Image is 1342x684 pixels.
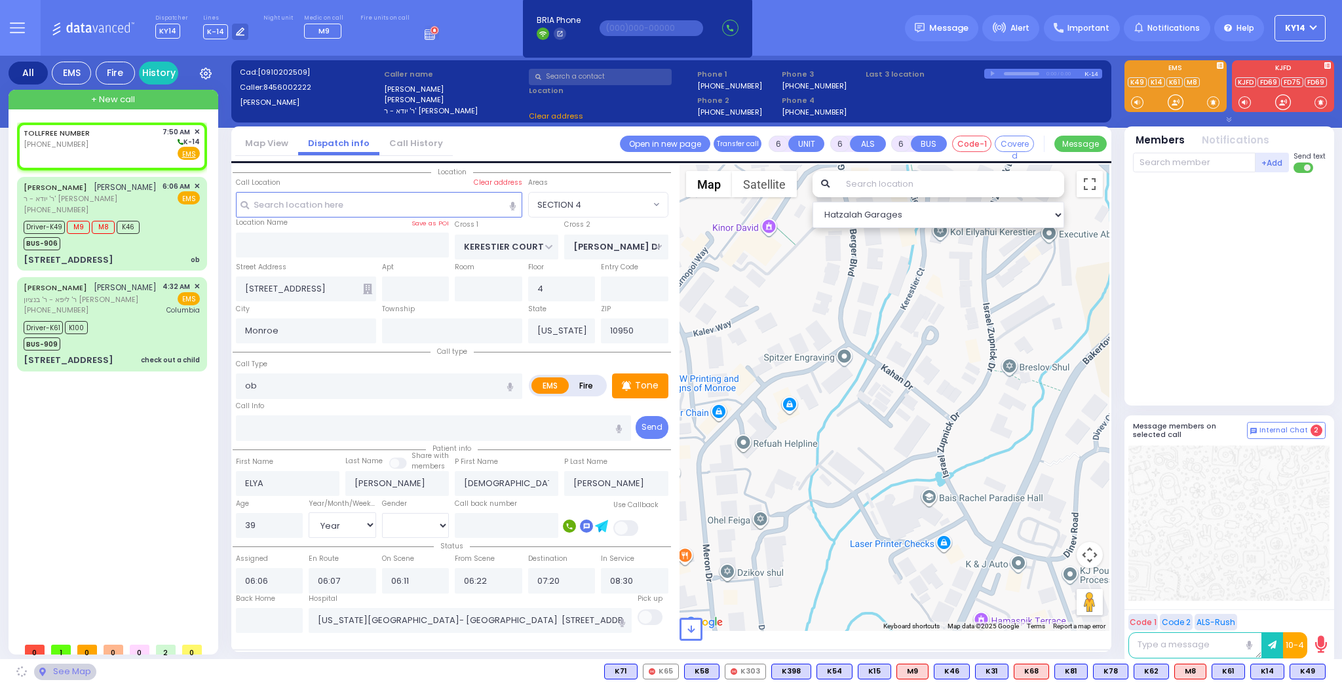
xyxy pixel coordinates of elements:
[236,304,250,314] label: City
[236,262,286,273] label: Street Address
[263,82,311,92] span: 8456002222
[34,664,96,680] div: See map
[1077,171,1103,197] button: Toggle fullscreen view
[65,321,88,334] span: K100
[858,664,891,679] div: BLS
[25,645,45,655] span: 0
[52,20,139,36] img: Logo
[455,219,478,230] label: Cross 1
[1184,77,1200,87] a: M8
[529,111,583,121] span: Clear address
[1010,22,1029,34] span: Alert
[163,127,190,137] span: 7:50 AM
[1285,22,1305,34] span: KY14
[975,664,1008,679] div: BLS
[952,136,991,152] button: Code-1
[155,24,180,39] span: KY14
[309,594,337,604] label: Hospital
[182,645,202,655] span: 0
[1147,22,1200,34] span: Notifications
[782,107,847,117] label: [PHONE_NUMBER]
[156,645,176,655] span: 2
[1275,15,1326,41] button: KY14
[788,136,824,152] button: UNIT
[155,14,188,22] label: Dispatcher
[1174,664,1206,679] div: ALS KJ
[684,664,719,679] div: K58
[1212,664,1245,679] div: BLS
[697,81,762,90] label: [PHONE_NUMBER]
[139,62,178,85] a: History
[309,554,339,564] label: En Route
[431,347,474,356] span: Call type
[1067,22,1109,34] span: Important
[858,664,891,679] div: K15
[236,554,268,564] label: Assigned
[1290,664,1326,679] div: K49
[1250,664,1284,679] div: K14
[1290,664,1326,679] div: BLS
[1237,22,1254,34] span: Help
[529,193,650,216] span: SECTION 4
[643,664,679,679] div: K65
[379,137,453,149] a: Call History
[1250,428,1257,434] img: comment-alt.png
[24,221,65,234] span: Driver-K49
[1250,664,1284,679] div: BLS
[384,105,524,117] label: ר' יודא - ר' [PERSON_NAME]
[176,137,200,147] span: K-14
[104,645,123,655] span: 0
[67,221,90,234] span: M9
[236,499,249,509] label: Age
[1195,614,1237,630] button: ALS-Rush
[1232,65,1334,74] label: KJFD
[92,221,115,234] span: M8
[1133,422,1247,439] h5: Message members on selected call
[1148,77,1165,87] a: K14
[1014,664,1049,679] div: K68
[1235,77,1256,87] a: KJFD
[203,14,249,22] label: Lines
[601,304,611,314] label: ZIP
[360,14,410,22] label: Fire units on call
[194,126,200,138] span: ✕
[412,461,445,471] span: members
[24,128,90,138] a: TOLLFREE NUMBER
[1256,153,1290,172] button: +Add
[240,97,380,108] label: [PERSON_NAME]
[850,136,886,152] button: ALS
[91,93,135,106] span: + New call
[318,26,330,36] span: M9
[304,14,345,22] label: Medic on call
[24,354,113,367] div: [STREET_ADDRESS]
[77,645,97,655] span: 0
[182,149,196,159] u: EMS
[684,664,719,679] div: BLS
[929,22,968,35] span: Message
[620,136,710,152] a: Open in new page
[384,84,524,95] label: [PERSON_NAME]
[1077,542,1103,568] button: Map camera controls
[236,218,288,228] label: Location Name
[1128,614,1158,630] button: Code 1
[236,178,280,188] label: Call Location
[697,69,777,80] span: Phone 1
[235,137,298,149] a: Map View
[837,171,1064,197] input: Search location
[529,85,693,96] label: Location
[934,664,970,679] div: K46
[1294,161,1314,174] label: Turn off text
[298,137,379,149] a: Dispatch info
[1054,664,1088,679] div: K81
[529,69,672,85] input: Search a contact
[714,136,761,152] button: Transfer call
[1084,69,1102,79] div: K-14
[455,554,495,564] label: From Scene
[697,95,777,106] span: Phone 2
[141,355,200,365] div: check out a child
[1247,422,1326,439] button: Internal Chat 2
[537,199,581,212] span: SECTION 4
[455,499,517,509] label: Call back number
[995,136,1034,152] button: Covered
[528,178,548,188] label: Areas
